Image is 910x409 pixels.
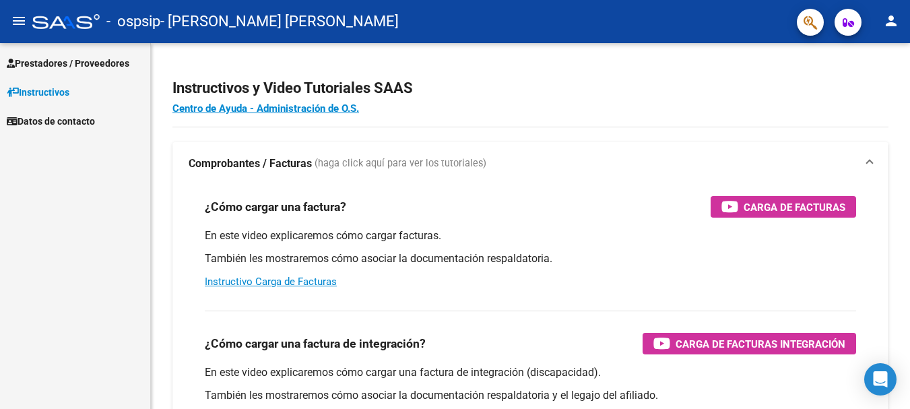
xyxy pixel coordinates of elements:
p: También les mostraremos cómo asociar la documentación respaldatoria y el legajo del afiliado. [205,388,856,403]
span: Carga de Facturas [744,199,845,216]
p: En este video explicaremos cómo cargar facturas. [205,228,856,243]
a: Instructivo Carga de Facturas [205,276,337,288]
div: Open Intercom Messenger [864,363,897,396]
span: Instructivos [7,85,69,100]
button: Carga de Facturas [711,196,856,218]
mat-expansion-panel-header: Comprobantes / Facturas (haga click aquí para ver los tutoriales) [172,142,888,185]
strong: Comprobantes / Facturas [189,156,312,171]
h3: ¿Cómo cargar una factura de integración? [205,334,426,353]
p: En este video explicaremos cómo cargar una factura de integración (discapacidad). [205,365,856,380]
h2: Instructivos y Video Tutoriales SAAS [172,75,888,101]
span: Datos de contacto [7,114,95,129]
h3: ¿Cómo cargar una factura? [205,197,346,216]
span: - [PERSON_NAME] [PERSON_NAME] [160,7,399,36]
span: - ospsip [106,7,160,36]
mat-icon: menu [11,13,27,29]
span: Carga de Facturas Integración [676,336,845,352]
span: (haga click aquí para ver los tutoriales) [315,156,486,171]
span: Prestadores / Proveedores [7,56,129,71]
a: Centro de Ayuda - Administración de O.S. [172,102,359,115]
button: Carga de Facturas Integración [643,333,856,354]
p: También les mostraremos cómo asociar la documentación respaldatoria. [205,251,856,266]
mat-icon: person [883,13,899,29]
